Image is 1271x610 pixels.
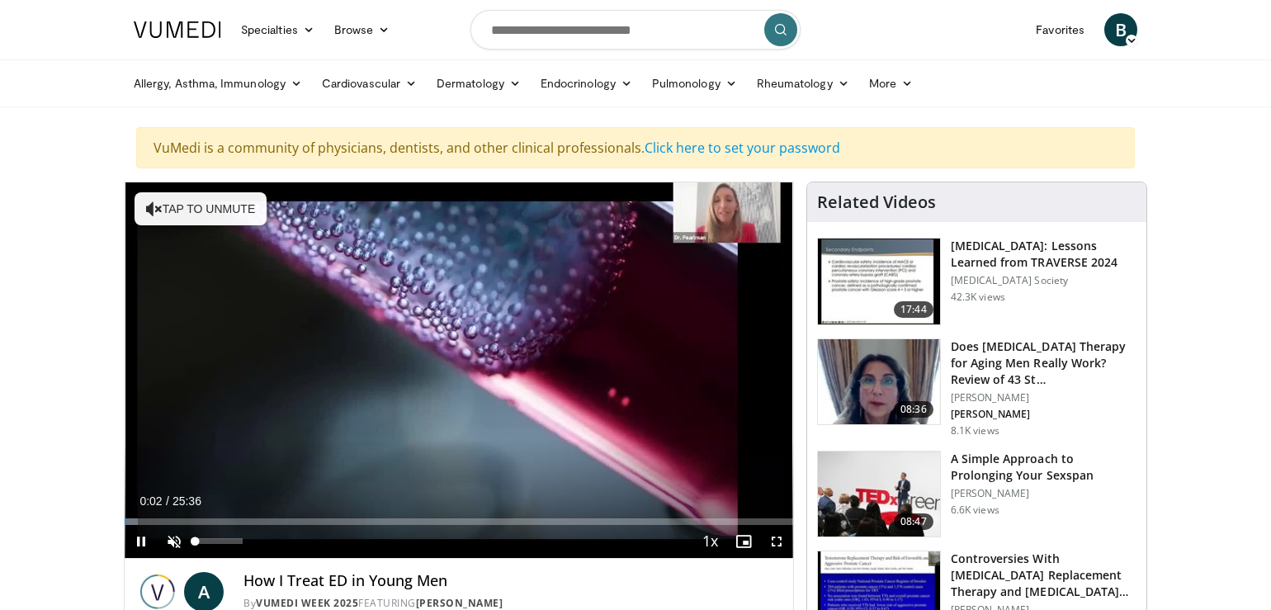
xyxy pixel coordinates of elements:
[1026,13,1094,46] a: Favorites
[951,338,1136,388] h3: Does [MEDICAL_DATA] Therapy for Aging Men Really Work? Review of 43 St…
[243,572,780,590] h4: How I Treat ED in Young Men
[125,518,793,525] div: Progress Bar
[139,494,162,508] span: 0:02
[195,538,242,544] div: Volume Level
[951,274,1136,287] p: [MEDICAL_DATA] Society
[818,239,940,324] img: 1317c62a-2f0d-4360-bee0-b1bff80fed3c.150x105_q85_crop-smart_upscale.jpg
[166,494,169,508] span: /
[135,192,267,225] button: Tap to unmute
[1104,13,1137,46] a: B
[256,596,358,610] a: Vumedi Week 2025
[818,452,940,537] img: c4bd4661-e278-4c34-863c-57c104f39734.150x105_q85_crop-smart_upscale.jpg
[894,513,933,530] span: 08:47
[172,494,201,508] span: 25:36
[894,401,933,418] span: 08:36
[312,67,427,100] a: Cardiovascular
[951,504,999,517] p: 6.6K views
[817,192,936,212] h4: Related Videos
[136,127,1135,168] div: VuMedi is a community of physicians, dentists, and other clinical professionals.
[134,21,221,38] img: VuMedi Logo
[951,424,999,437] p: 8.1K views
[817,338,1136,437] a: 08:36 Does [MEDICAL_DATA] Therapy for Aging Men Really Work? Review of 43 St… [PERSON_NAME] [PERS...
[124,67,312,100] a: Allergy, Asthma, Immunology
[951,291,1005,304] p: 42.3K views
[818,339,940,425] img: 4d4bce34-7cbb-4531-8d0c-5308a71d9d6c.150x105_q85_crop-smart_upscale.jpg
[859,67,923,100] a: More
[158,525,191,558] button: Unmute
[531,67,642,100] a: Endocrinology
[727,525,760,558] button: Enable picture-in-picture mode
[951,487,1136,500] p: [PERSON_NAME]
[324,13,400,46] a: Browse
[416,596,503,610] a: [PERSON_NAME]
[894,301,933,318] span: 17:44
[817,451,1136,538] a: 08:47 A Simple Approach to Prolonging Your Sexspan [PERSON_NAME] 6.6K views
[125,182,793,559] video-js: Video Player
[645,139,840,157] a: Click here to set your password
[642,67,747,100] a: Pulmonology
[694,525,727,558] button: Playback Rate
[125,525,158,558] button: Pause
[747,67,859,100] a: Rheumatology
[231,13,324,46] a: Specialties
[817,238,1136,325] a: 17:44 [MEDICAL_DATA]: Lessons Learned from TRAVERSE 2024 [MEDICAL_DATA] Society 42.3K views
[760,525,793,558] button: Fullscreen
[951,551,1136,600] h3: Controversies With [MEDICAL_DATA] Replacement Therapy and [MEDICAL_DATA] Can…
[951,238,1136,271] h3: [MEDICAL_DATA]: Lessons Learned from TRAVERSE 2024
[951,391,1136,404] p: [PERSON_NAME]
[951,451,1136,484] h3: A Simple Approach to Prolonging Your Sexspan
[427,67,531,100] a: Dermatology
[951,408,1136,421] p: [PERSON_NAME]
[470,10,801,50] input: Search topics, interventions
